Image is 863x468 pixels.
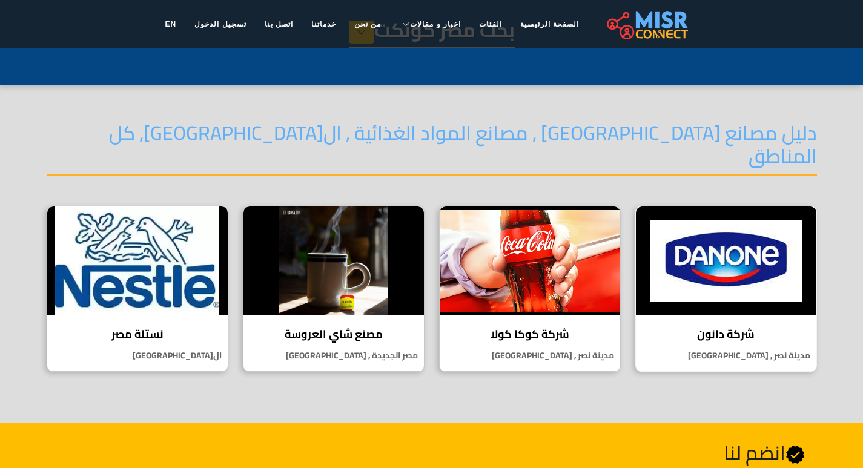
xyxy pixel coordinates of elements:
img: مصنع شاي العروسة [243,206,424,315]
img: شركة كوكا كولا [440,206,620,315]
a: الصفحة الرئيسية [511,13,588,36]
a: مصنع شاي العروسة مصنع شاي العروسة مصر الجديدة , [GEOGRAPHIC_DATA] [236,206,432,372]
p: مصر الجديدة , [GEOGRAPHIC_DATA] [243,349,424,362]
a: الفئات [470,13,511,36]
h2: انضم لنا [312,441,804,464]
a: EN [156,13,186,36]
img: main.misr_connect [607,9,688,39]
h4: نستلة مصر [56,328,219,341]
a: نستلة مصر نستلة مصر ال[GEOGRAPHIC_DATA] [39,206,236,372]
span: اخبار و مقالات [410,19,461,30]
p: مدينة نصر , [GEOGRAPHIC_DATA] [636,349,816,362]
h4: دليل مصانع [GEOGRAPHIC_DATA] , مصانع المواد الغذائية , ال[GEOGRAPHIC_DATA], كل المناطق [47,121,817,176]
a: اخبار و مقالات [390,13,470,36]
p: مدينة نصر , [GEOGRAPHIC_DATA] [440,349,620,362]
img: نستلة مصر [47,206,228,315]
a: من نحن [345,13,390,36]
p: ال[GEOGRAPHIC_DATA] [47,349,228,362]
h4: شركة دانون [645,328,807,341]
img: شركة دانون [636,206,816,315]
h4: مصنع شاي العروسة [253,328,415,341]
h4: شركة كوكا كولا [449,328,611,341]
a: تسجيل الدخول [185,13,255,36]
a: خدماتنا [302,13,345,36]
a: شركة دانون شركة دانون مدينة نصر , [GEOGRAPHIC_DATA] [628,206,824,372]
a: اتصل بنا [256,13,302,36]
a: شركة كوكا كولا شركة كوكا كولا مدينة نصر , [GEOGRAPHIC_DATA] [432,206,628,372]
svg: Verified account [785,445,805,464]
